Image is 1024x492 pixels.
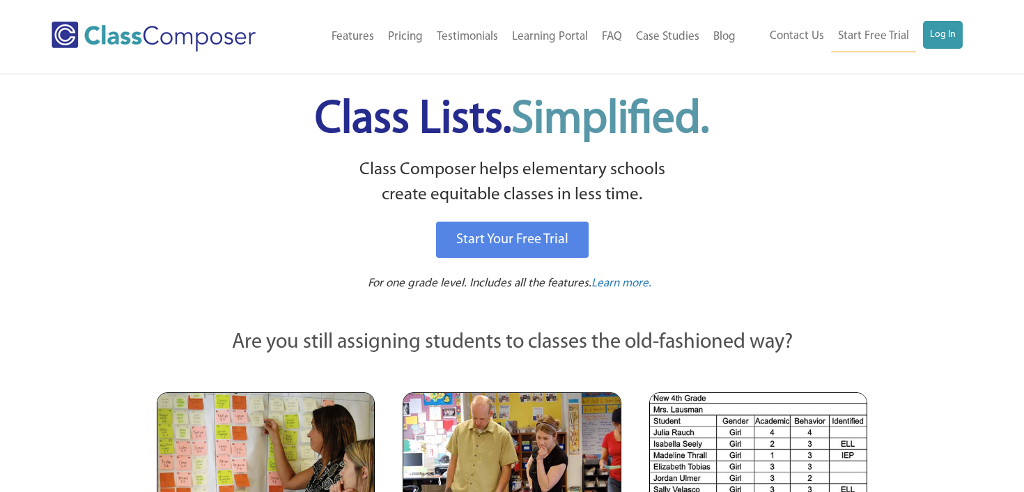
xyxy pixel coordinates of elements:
span: Class Lists. [315,98,709,143]
a: Log In [923,21,963,49]
a: Case Studies [629,22,706,52]
a: Contact Us [763,21,831,52]
a: Pricing [381,22,430,52]
a: Learn more. [591,275,651,293]
span: Learn more. [591,277,651,289]
a: FAQ [595,22,629,52]
p: Are you still assigning students to classes the old-fashioned way? [157,328,867,358]
a: Start Your Free Trial [436,222,589,258]
span: Start Your Free Trial [456,233,568,247]
span: For one grade level. Includes all the features. [368,277,591,289]
nav: Header Menu [743,21,963,52]
nav: Header Menu [292,22,743,52]
img: Class Composer [52,22,256,52]
span: Simplified. [511,98,709,143]
p: Class Composer helps elementary schools create equitable classes in less time. [155,157,869,208]
a: Learning Portal [505,22,595,52]
a: Blog [706,22,743,52]
a: Testimonials [430,22,505,52]
a: Features [325,22,381,52]
a: Start Free Trial [831,21,916,52]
